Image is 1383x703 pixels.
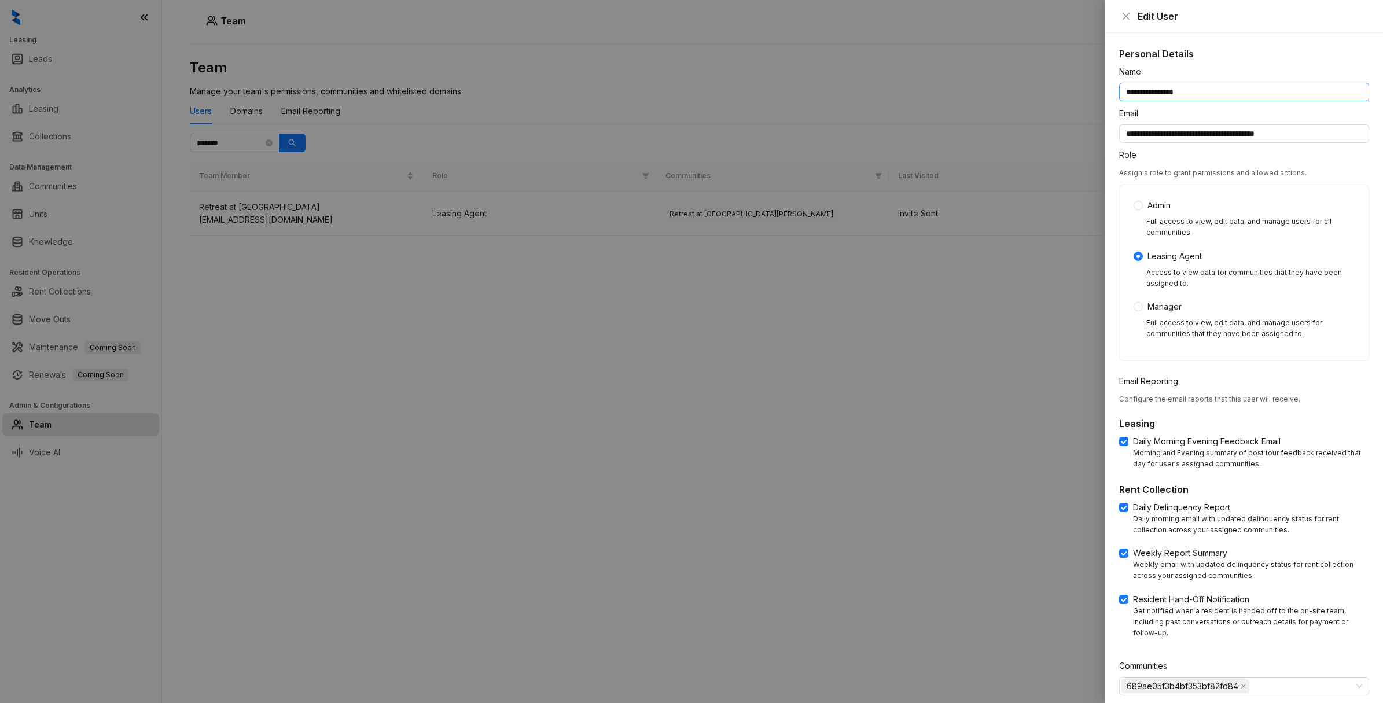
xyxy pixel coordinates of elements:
[1119,660,1175,672] label: Communities
[1138,9,1369,23] div: Edit User
[1119,483,1369,496] h5: Rent Collection
[1133,448,1369,470] div: Morning and Evening summary of post tour feedback received that day for user's assigned communities.
[1121,12,1131,21] span: close
[1128,501,1235,514] span: Daily Delinquency Report
[1133,560,1369,581] div: Weekly email with updated delinquency status for rent collection across your assigned communities.
[1127,680,1238,693] span: 689ae05f3b4bf353bf82fd84
[1119,107,1146,120] label: Email
[1146,267,1355,289] div: Access to view data for communities that they have been assigned to.
[1119,83,1369,101] input: Name
[1143,300,1186,313] span: Manager
[1119,124,1369,143] input: Email
[1241,683,1246,689] span: close
[1133,606,1369,639] div: Get notified when a resident is handed off to the on-site team, including past conversations or o...
[1119,9,1133,23] button: Close
[1119,375,1186,388] label: Email Reporting
[1128,547,1232,560] span: Weekly Report Summary
[1143,199,1175,212] span: Admin
[1121,679,1249,693] span: 689ae05f3b4bf353bf82fd84
[1119,65,1149,78] label: Name
[1128,435,1285,448] span: Daily Morning Evening Feedback Email
[1143,250,1207,263] span: Leasing Agent
[1146,318,1355,340] div: Full access to view, edit data, and manage users for communities that they have been assigned to.
[1119,47,1369,61] h5: Personal Details
[1119,395,1300,403] span: Configure the email reports that this user will receive.
[1146,216,1355,238] div: Full access to view, edit data, and manage users for all communities.
[1133,514,1369,536] div: Daily morning email with updated delinquency status for rent collection across your assigned comm...
[1119,168,1307,177] span: Assign a role to grant permissions and allowed actions.
[1119,149,1144,161] label: Role
[1119,417,1369,430] h5: Leasing
[1128,593,1254,606] span: Resident Hand-Off Notification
